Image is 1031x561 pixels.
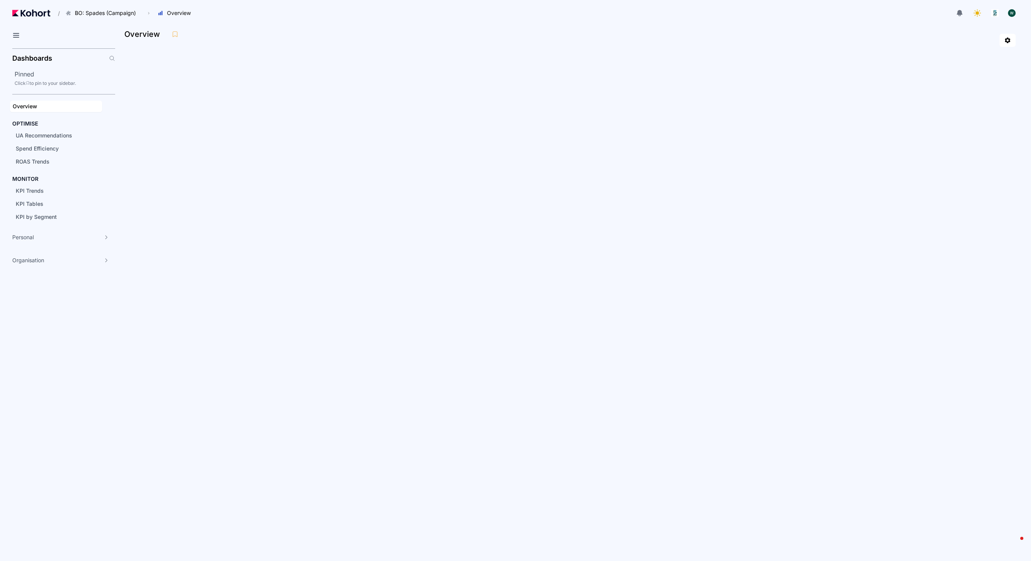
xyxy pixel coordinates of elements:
[13,130,102,141] a: UA Recommendations
[12,55,52,62] h2: Dashboards
[13,143,102,154] a: Spend Efficiency
[16,213,57,220] span: KPI by Segment
[154,7,199,20] button: Overview
[15,70,115,79] h2: Pinned
[13,156,102,167] a: ROAS Trends
[16,200,43,207] span: KPI Tables
[61,7,144,20] button: BO: Spades (Campaign)
[15,80,115,86] div: Click to pin to your sidebar.
[16,132,72,139] span: UA Recommendations
[13,198,102,210] a: KPI Tables
[146,10,151,16] span: ›
[16,145,59,152] span: Spend Efficiency
[10,101,102,112] a: Overview
[1005,535,1023,553] iframe: Intercom live chat
[13,185,102,197] a: KPI Trends
[13,211,102,223] a: KPI by Segment
[167,9,191,17] span: Overview
[16,158,50,165] span: ROAS Trends
[16,187,44,194] span: KPI Trends
[124,30,165,38] h3: Overview
[12,120,38,127] h4: OPTIMISE
[991,9,999,17] img: logo_logo_images_1_20240607072359498299_20240828135028712857.jpeg
[12,257,44,264] span: Organisation
[12,10,50,17] img: Kohort logo
[52,9,60,17] span: /
[13,103,37,109] span: Overview
[75,9,136,17] span: BO: Spades (Campaign)
[12,175,38,183] h4: MONITOR
[12,233,34,241] span: Personal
